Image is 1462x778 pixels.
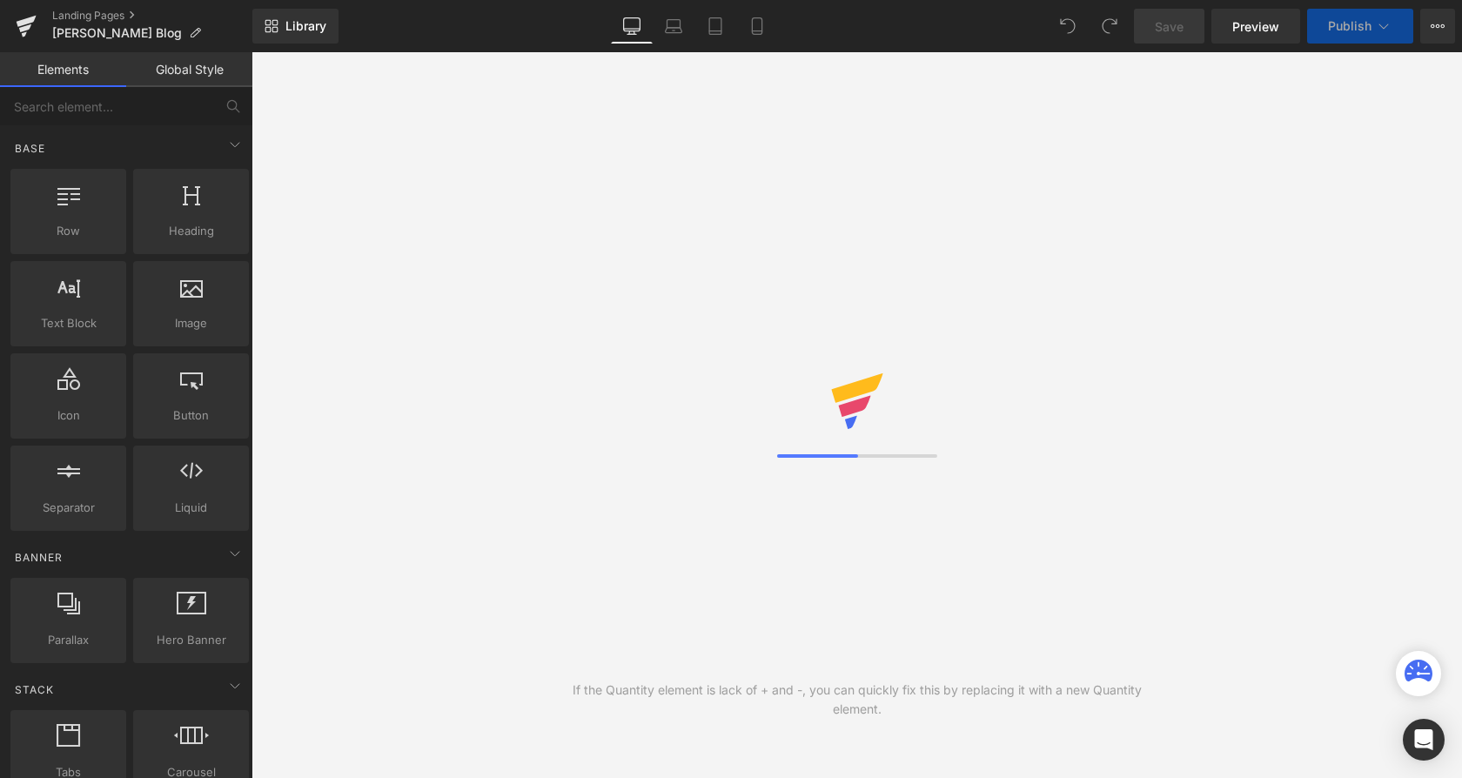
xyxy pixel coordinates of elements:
span: Preview [1232,17,1279,36]
div: If the Quantity element is lack of + and -, you can quickly fix this by replacing it with a new Q... [554,681,1160,719]
button: Undo [1050,9,1085,44]
button: More [1420,9,1455,44]
span: Save [1155,17,1184,36]
a: Global Style [126,52,252,87]
span: Banner [13,549,64,566]
a: Preview [1211,9,1300,44]
span: Base [13,140,47,157]
div: Open Intercom Messenger [1403,719,1445,761]
span: Separator [16,499,121,517]
a: Desktop [611,9,653,44]
button: Redo [1092,9,1127,44]
span: Image [138,314,244,332]
a: Laptop [653,9,694,44]
span: Row [16,222,121,240]
span: Button [138,406,244,425]
span: [PERSON_NAME] Blog [52,26,182,40]
span: Publish [1328,19,1371,33]
span: Text Block [16,314,121,332]
span: Library [285,18,326,34]
button: Publish [1307,9,1413,44]
span: Hero Banner [138,631,244,649]
span: Parallax [16,631,121,649]
a: New Library [252,9,339,44]
a: Landing Pages [52,9,252,23]
a: Mobile [736,9,778,44]
span: Liquid [138,499,244,517]
span: Stack [13,681,56,698]
span: Icon [16,406,121,425]
a: Tablet [694,9,736,44]
span: Heading [138,222,244,240]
